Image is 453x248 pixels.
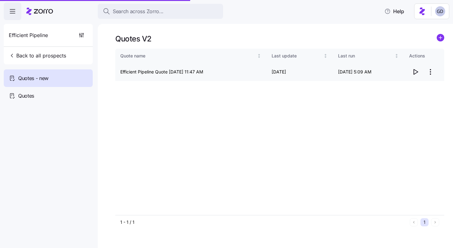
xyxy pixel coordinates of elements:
[18,92,34,100] span: Quotes
[333,49,404,63] th: Last runNot sorted
[18,74,49,82] span: Quotes - new
[410,218,418,226] button: Previous page
[267,49,333,63] th: Last updateNot sorted
[272,52,322,59] div: Last update
[4,87,93,105] a: Quotes
[437,34,444,44] a: add icon
[113,8,164,15] span: Search across Zorro...
[120,52,256,59] div: Quote name
[267,63,333,81] td: [DATE]
[115,49,267,63] th: Quote nameNot sorted
[420,218,429,226] button: 1
[257,54,261,58] div: Not sorted
[338,52,393,59] div: Last run
[115,34,152,44] h1: Quotes V2
[323,54,328,58] div: Not sorted
[435,6,445,16] img: 68a7f73c8a3f673b81c40441e24bb121
[9,52,66,59] span: Back to all prospects
[394,54,399,58] div: Not sorted
[409,52,439,59] div: Actions
[437,34,444,41] svg: add icon
[333,63,404,81] td: [DATE] 5:09 AM
[115,63,267,81] td: Efficient Pipeline Quote [DATE] 11:47 AM
[379,5,409,18] button: Help
[384,8,404,15] span: Help
[98,4,223,19] button: Search across Zorro...
[6,49,69,62] button: Back to all prospects
[4,69,93,87] a: Quotes - new
[9,31,48,39] span: Efficient Pipeline
[120,219,407,225] div: 1 - 1 / 1
[431,218,439,226] button: Next page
